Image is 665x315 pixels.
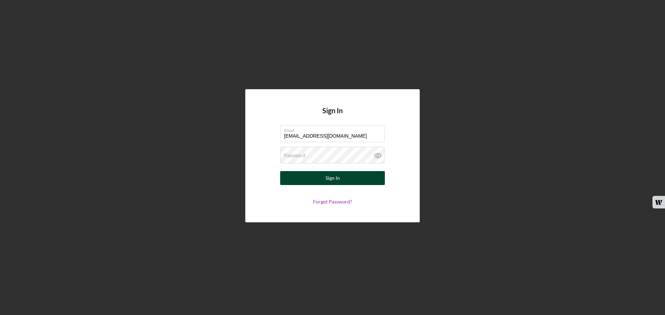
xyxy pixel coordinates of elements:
button: Sign In [280,171,385,185]
a: Forgot Password? [313,199,352,205]
div: Sign In [326,171,340,185]
h4: Sign In [322,107,343,125]
label: Password [284,153,305,158]
label: Email [284,125,384,133]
